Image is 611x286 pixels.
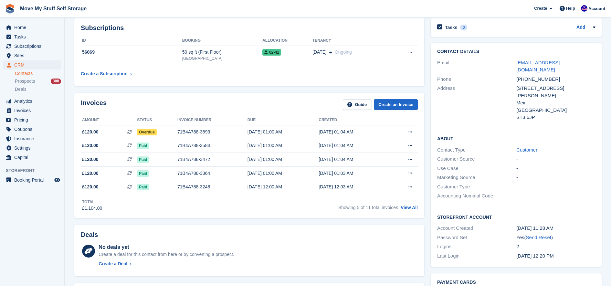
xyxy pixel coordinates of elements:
[516,183,595,191] div: -
[14,23,53,32] span: Home
[437,234,516,241] div: Password Set
[177,184,248,190] div: 71B4A788-3248
[401,205,418,210] a: View All
[3,153,61,162] a: menu
[248,129,319,135] div: [DATE] 01:00 AM
[137,129,157,135] span: Overdue
[14,106,53,115] span: Invoices
[3,115,61,124] a: menu
[437,252,516,260] div: Last Login
[338,205,398,210] span: Showing 5 of 11 total invoices
[516,174,595,181] div: -
[437,85,516,121] div: Address
[445,25,458,30] h2: Tasks
[177,129,248,135] div: 71B4A788-3693
[3,125,61,134] a: menu
[177,170,248,177] div: 71B4A788-3364
[516,85,595,99] div: [STREET_ADDRESS][PERSON_NAME]
[81,68,132,80] a: Create a Subscription
[3,97,61,106] a: menu
[14,42,53,51] span: Subscriptions
[319,170,390,177] div: [DATE] 01:03 AM
[319,115,390,125] th: Created
[516,155,595,163] div: -
[15,78,35,84] span: Prospects
[14,175,53,185] span: Booking Portal
[51,79,61,84] div: 308
[81,231,98,238] h2: Deals
[319,142,390,149] div: [DATE] 01:04 AM
[437,155,516,163] div: Customer Source
[581,5,587,12] img: Jade Whetnall
[14,143,53,153] span: Settings
[319,129,390,135] div: [DATE] 01:04 AM
[137,115,177,125] th: Status
[6,167,64,174] span: Storefront
[437,146,516,154] div: Contact Type
[516,253,554,259] time: 2024-10-08 11:20:28 UTC
[82,184,99,190] span: £120.00
[137,143,149,149] span: Paid
[3,42,61,51] a: menu
[81,36,182,46] th: ID
[82,199,102,205] div: Total
[516,99,595,107] div: Meir
[437,214,595,220] h2: Storefront Account
[516,107,595,114] div: [GEOGRAPHIC_DATA]
[3,106,61,115] a: menu
[319,184,390,190] div: [DATE] 12:03 AM
[516,165,595,172] div: -
[14,60,53,69] span: CRM
[99,260,127,267] div: Create a Deal
[248,170,319,177] div: [DATE] 01:00 AM
[516,76,595,83] div: [PHONE_NUMBER]
[182,36,262,46] th: Booking
[3,23,61,32] a: menu
[312,36,391,46] th: Tenancy
[81,70,128,77] div: Create a Subscription
[343,99,371,110] a: Guide
[437,135,595,142] h2: About
[460,25,468,30] div: 0
[248,184,319,190] div: [DATE] 12:00 AM
[14,153,53,162] span: Capital
[15,70,61,77] a: Contacts
[137,156,149,163] span: Paid
[374,99,418,110] a: Create an Invoice
[437,59,516,74] div: Email
[526,235,551,240] a: Send Reset
[248,156,319,163] div: [DATE] 01:00 AM
[177,115,248,125] th: Invoice number
[3,175,61,185] a: menu
[588,5,605,12] span: Account
[177,156,248,163] div: 71B4A788-3472
[182,56,262,61] div: [GEOGRAPHIC_DATA]
[15,78,61,85] a: Prospects 308
[81,49,182,56] div: 56069
[248,142,319,149] div: [DATE] 01:00 AM
[335,49,352,55] span: Ongoing
[99,243,234,251] div: No deals yet
[437,76,516,83] div: Phone
[437,192,516,200] div: Accounting Nominal Code
[14,134,53,143] span: Insurance
[15,86,61,93] a: Deals
[5,4,15,14] img: stora-icon-8386f47178a22dfd0bd8f6a31ec36ba5ce8667c1dd55bd0f319d3a0aa187defe.svg
[534,5,547,12] span: Create
[14,51,53,60] span: Sites
[82,156,99,163] span: £120.00
[516,114,595,121] div: ST3 6JP
[437,165,516,172] div: Use Case
[3,51,61,60] a: menu
[53,176,61,184] a: Preview store
[576,24,585,31] a: Add
[248,115,319,125] th: Due
[14,32,53,41] span: Tasks
[182,49,262,56] div: 50 sq ft (First Floor)
[524,235,553,240] span: ( )
[15,86,26,92] span: Deals
[82,205,102,212] div: £1,104.00
[262,36,312,46] th: Allocation
[437,243,516,250] div: Logins
[3,32,61,41] a: menu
